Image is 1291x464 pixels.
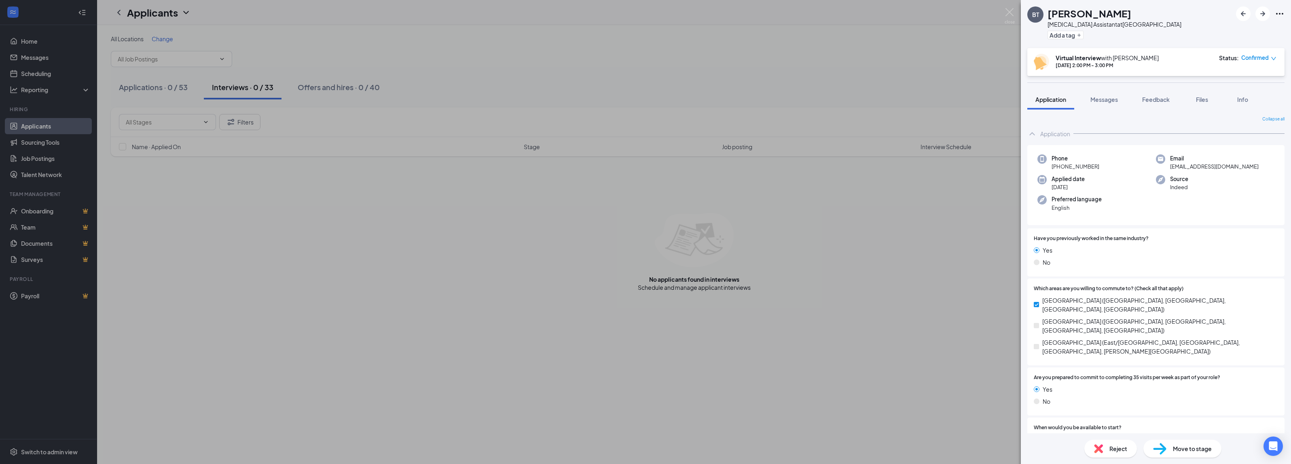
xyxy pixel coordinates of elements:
[1048,31,1084,39] button: PlusAdd a tag
[1040,130,1070,138] div: Application
[1170,162,1259,171] span: [EMAIL_ADDRESS][DOMAIN_NAME]
[1042,338,1278,356] span: [GEOGRAPHIC_DATA] (East/[GEOGRAPHIC_DATA], [GEOGRAPHIC_DATA], [GEOGRAPHIC_DATA], [PERSON_NAME][GE...
[1173,444,1212,453] span: Move to stage
[1090,96,1118,103] span: Messages
[1027,129,1037,139] svg: ChevronUp
[1043,397,1050,406] span: No
[1142,96,1170,103] span: Feedback
[1052,162,1099,171] span: [PHONE_NUMBER]
[1170,175,1188,183] span: Source
[1043,258,1050,267] span: No
[1042,296,1278,314] span: [GEOGRAPHIC_DATA] ([GEOGRAPHIC_DATA], [GEOGRAPHIC_DATA], [GEOGRAPHIC_DATA], [GEOGRAPHIC_DATA])
[1034,285,1183,293] span: Which areas are you willing to commute to? (Check all that apply)
[1052,175,1085,183] span: Applied date
[1236,6,1251,21] button: ArrowLeftNew
[1170,154,1259,162] span: Email
[1048,20,1181,28] div: [MEDICAL_DATA] Assistant at [GEOGRAPHIC_DATA]
[1262,116,1285,122] span: Collapse all
[1052,195,1102,203] span: Preferred language
[1052,154,1099,162] span: Phone
[1109,444,1127,453] span: Reject
[1034,424,1122,432] span: When would you be available to start?
[1196,96,1208,103] span: Files
[1258,9,1268,19] svg: ArrowRight
[1043,385,1052,394] span: Yes
[1048,6,1131,20] h1: [PERSON_NAME]
[1056,62,1159,69] div: [DATE] 2:00 PM - 3:00 PM
[1056,54,1101,61] b: Virtual Interview
[1043,246,1052,255] span: Yes
[1219,54,1239,62] div: Status :
[1034,374,1220,382] span: Are you prepared to commit to completing 35 visits per week as part of your role?
[1052,204,1102,212] span: English
[1170,183,1188,191] span: Indeed
[1238,9,1248,19] svg: ArrowLeftNew
[1077,33,1081,38] svg: Plus
[1241,54,1269,62] span: Confirmed
[1035,96,1066,103] span: Application
[1042,317,1278,335] span: [GEOGRAPHIC_DATA] ([GEOGRAPHIC_DATA], [GEOGRAPHIC_DATA], [GEOGRAPHIC_DATA], [GEOGRAPHIC_DATA])
[1275,9,1285,19] svg: Ellipses
[1263,437,1283,456] div: Open Intercom Messenger
[1052,183,1085,191] span: [DATE]
[1032,11,1039,19] div: BT
[1255,6,1270,21] button: ArrowRight
[1237,96,1248,103] span: Info
[1056,54,1159,62] div: with [PERSON_NAME]
[1271,56,1276,61] span: down
[1034,235,1149,243] span: Have you previously worked in the same industry?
